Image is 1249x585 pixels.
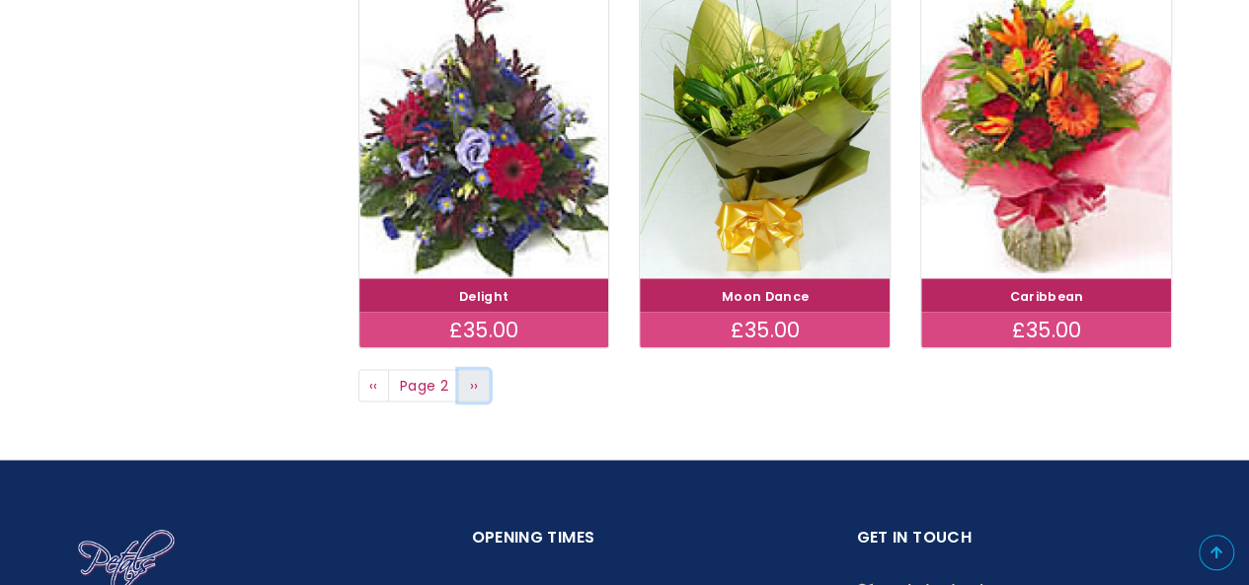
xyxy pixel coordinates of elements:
[388,369,459,402] span: Page 2
[857,524,1163,562] h2: Get in touch
[359,312,609,347] div: £35.00
[470,375,479,395] span: ››
[1009,287,1083,304] a: Caribbean
[358,369,1173,402] nav: Page navigation
[472,524,778,562] h2: Opening Times
[722,287,810,304] a: Moon Dance
[369,375,378,395] span: ‹‹
[921,312,1171,347] div: £35.00
[459,287,508,304] a: Delight
[640,312,890,347] div: £35.00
